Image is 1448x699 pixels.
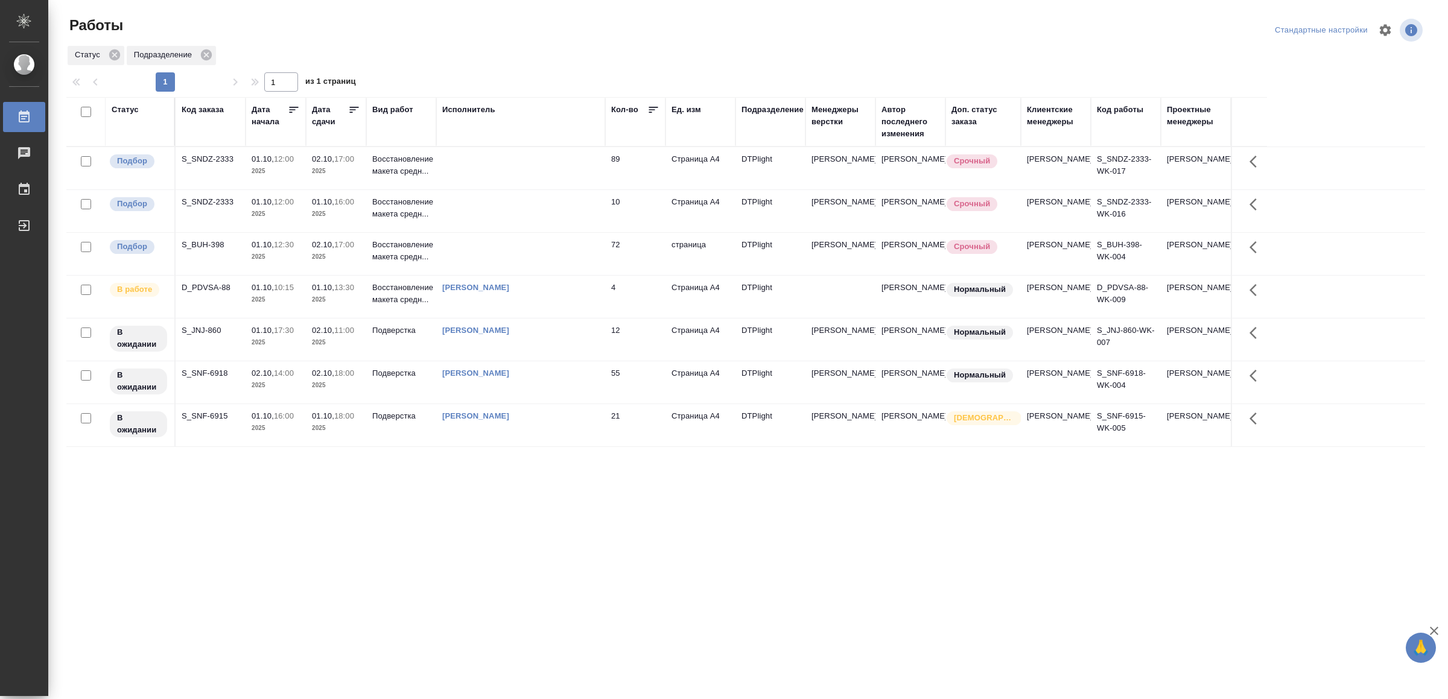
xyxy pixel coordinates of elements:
a: [PERSON_NAME] [442,326,509,335]
p: 12:00 [274,197,294,206]
button: Здесь прячутся важные кнопки [1242,404,1271,433]
p: 02.10, [312,326,334,335]
p: В ожидании [117,326,160,350]
button: Здесь прячутся важные кнопки [1242,233,1271,262]
p: Статус [75,49,104,61]
div: Можно подбирать исполнителей [109,153,168,169]
td: [PERSON_NAME] [875,276,945,318]
div: Доп. статус заказа [951,104,1015,128]
p: Восстановление макета средн... [372,153,430,177]
div: Подразделение [127,46,216,65]
div: Подразделение [741,104,804,116]
td: S_BUH-398-WK-004 [1091,233,1161,275]
p: 2025 [312,165,360,177]
td: Страница А4 [665,318,735,361]
div: S_BUH-398 [182,239,240,251]
td: S_JNJ-860-WK-007 [1091,318,1161,361]
button: 🙏 [1406,633,1436,663]
td: DTPlight [735,233,805,275]
div: D_PDVSA-88 [182,282,240,294]
td: 10 [605,190,665,232]
p: Нормальный [954,326,1006,338]
p: [PERSON_NAME] [811,153,869,165]
td: [PERSON_NAME] [1161,276,1231,318]
p: 2025 [252,379,300,391]
div: Менеджеры верстки [811,104,869,128]
span: из 1 страниц [305,74,356,92]
div: S_SNDZ-2333 [182,196,240,208]
p: Срочный [954,198,990,210]
p: 2025 [312,208,360,220]
p: 2025 [312,379,360,391]
td: [PERSON_NAME] [1161,147,1231,189]
p: Восстановление макета средн... [372,239,430,263]
td: 21 [605,404,665,446]
p: 17:00 [334,154,354,163]
p: 01.10, [252,283,274,292]
a: [PERSON_NAME] [442,283,509,292]
p: 01.10, [252,197,274,206]
p: 2025 [252,337,300,349]
div: Дата сдачи [312,104,348,128]
div: Автор последнего изменения [881,104,939,140]
div: Ед. изм [672,104,701,116]
td: Страница А4 [665,276,735,318]
p: Восстановление макета средн... [372,196,430,220]
td: 12 [605,318,665,361]
td: [PERSON_NAME] [1161,318,1231,361]
td: [PERSON_NAME] [1021,276,1091,318]
td: [PERSON_NAME] [875,147,945,189]
p: Подбор [117,155,147,167]
td: [PERSON_NAME] [875,233,945,275]
p: 02.10, [312,240,334,249]
p: Подверстка [372,410,430,422]
p: [PERSON_NAME] [811,239,869,251]
p: 02.10, [252,368,274,378]
td: [PERSON_NAME] [1021,190,1091,232]
td: [PERSON_NAME] [1161,361,1231,403]
p: 12:00 [274,154,294,163]
td: 55 [605,361,665,403]
td: [PERSON_NAME] [1021,404,1091,446]
p: 2025 [252,251,300,263]
td: Страница А4 [665,361,735,403]
div: S_SNF-6918 [182,367,240,379]
p: 2025 [252,208,300,220]
p: 01.10, [252,240,274,249]
div: Исполнитель назначен, приступать к работе пока рано [109,367,168,396]
p: 13:30 [334,283,354,292]
p: В ожидании [117,412,160,436]
p: 16:00 [334,197,354,206]
td: DTPlight [735,147,805,189]
p: 01.10, [312,197,334,206]
td: S_SNDZ-2333-WK-017 [1091,147,1161,189]
p: 2025 [252,422,300,434]
p: 2025 [312,337,360,349]
p: 11:00 [334,326,354,335]
p: 02.10, [312,154,334,163]
span: Работы [66,16,123,35]
td: страница [665,233,735,275]
p: 14:00 [274,368,294,378]
p: Срочный [954,241,990,253]
td: [PERSON_NAME] [1021,361,1091,403]
td: [PERSON_NAME] [1161,190,1231,232]
td: [PERSON_NAME] [875,361,945,403]
td: [PERSON_NAME] [1021,318,1091,361]
p: 12:30 [274,240,294,249]
td: [PERSON_NAME] [1021,147,1091,189]
p: Подбор [117,198,147,210]
button: Здесь прячутся важные кнопки [1242,276,1271,305]
p: 2025 [312,251,360,263]
div: split button [1272,21,1371,40]
p: Нормальный [954,369,1006,381]
p: 10:15 [274,283,294,292]
td: [PERSON_NAME] [1161,404,1231,446]
span: 🙏 [1411,635,1431,660]
button: Здесь прячутся важные кнопки [1242,190,1271,219]
div: Клиентские менеджеры [1027,104,1085,128]
p: Восстановление макета средн... [372,282,430,306]
div: Дата начала [252,104,288,128]
a: [PERSON_NAME] [442,411,509,420]
p: 17:30 [274,326,294,335]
